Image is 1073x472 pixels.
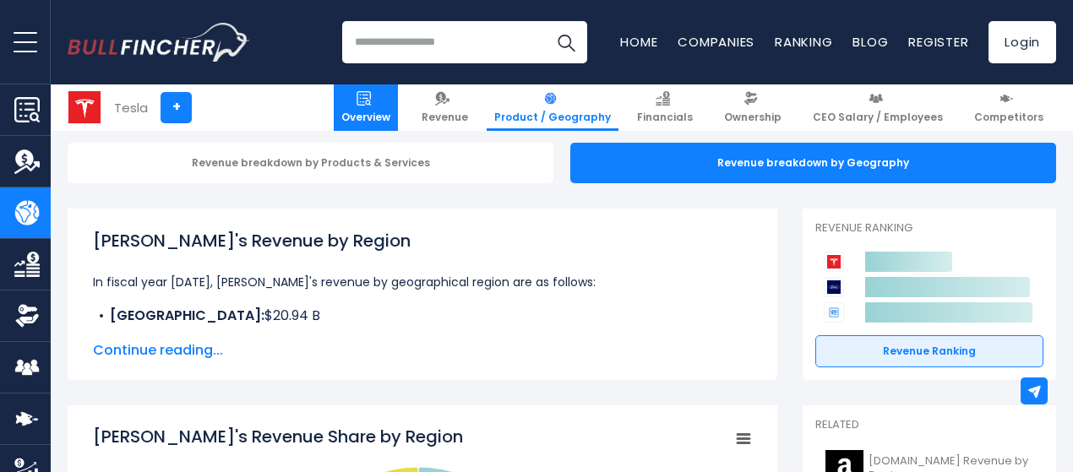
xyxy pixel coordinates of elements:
[813,111,943,124] span: CEO Salary / Employees
[93,326,752,346] li: $29.02 B
[68,23,249,62] a: Go to homepage
[637,111,693,124] span: Financials
[629,84,700,131] a: Financials
[161,92,192,123] a: +
[334,84,398,131] a: Overview
[487,84,618,131] a: Product / Geography
[620,33,657,51] a: Home
[110,306,264,325] b: [GEOGRAPHIC_DATA]:
[967,84,1051,131] a: Competitors
[68,143,553,183] div: Revenue breakdown by Products & Services
[824,277,844,297] img: Ford Motor Company competitors logo
[974,111,1043,124] span: Competitors
[422,111,468,124] span: Revenue
[14,303,40,328] img: Ownership
[93,272,752,292] p: In fiscal year [DATE], [PERSON_NAME]'s revenue by geographical region are as follows:
[414,84,476,131] a: Revenue
[68,91,101,123] img: TSLA logo
[908,33,968,51] a: Register
[110,326,225,345] b: Other Countries:
[852,33,888,51] a: Blog
[93,306,752,326] li: $20.94 B
[93,340,752,361] span: Continue reading...
[114,98,148,117] div: Tesla
[989,21,1056,63] a: Login
[724,111,782,124] span: Ownership
[545,21,587,63] button: Search
[815,418,1043,432] p: Related
[93,228,752,253] h1: [PERSON_NAME]'s Revenue by Region
[494,111,611,124] span: Product / Geography
[341,111,390,124] span: Overview
[815,335,1043,367] a: Revenue Ranking
[93,425,463,448] tspan: [PERSON_NAME]'s Revenue Share by Region
[824,302,844,323] img: General Motors Company competitors logo
[805,84,950,131] a: CEO Salary / Employees
[815,221,1043,236] p: Revenue Ranking
[68,23,250,62] img: Bullfincher logo
[570,143,1056,183] div: Revenue breakdown by Geography
[716,84,789,131] a: Ownership
[824,252,844,272] img: Tesla competitors logo
[678,33,754,51] a: Companies
[775,33,832,51] a: Ranking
